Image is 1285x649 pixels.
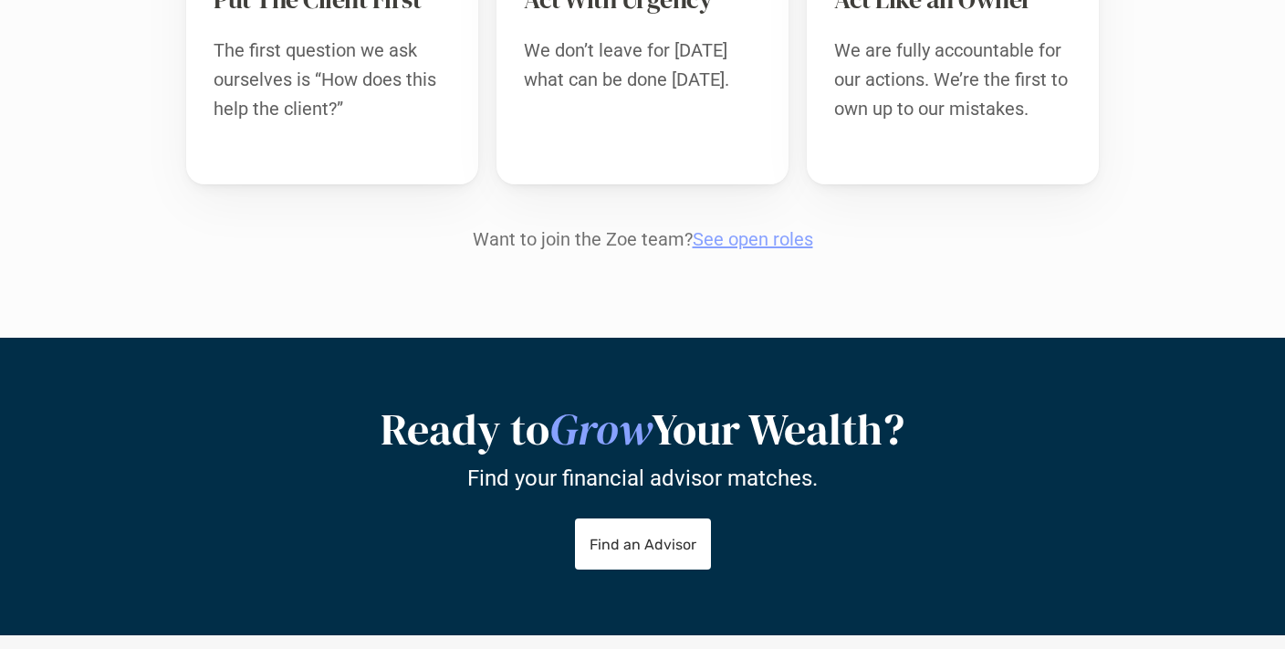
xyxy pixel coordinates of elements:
p: Find your financial advisor matches. [467,465,818,491]
a: Find an Advisor [575,518,711,570]
a: See open roles [693,228,813,250]
p: We don’t leave for [DATE] what can be done [DATE]. [524,36,761,94]
p: The first question we ask ourselves is “How does this help the client?” [214,36,451,123]
h2: Ready to Your Wealth? [186,403,1099,456]
p: We are fully accountable for our actions. We’re the first to own up to our mistakes. [834,36,1071,123]
em: Grow [549,399,652,459]
p: Find an Advisor [590,535,696,552]
p: Want to join the Zoe team? [186,228,1099,250]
